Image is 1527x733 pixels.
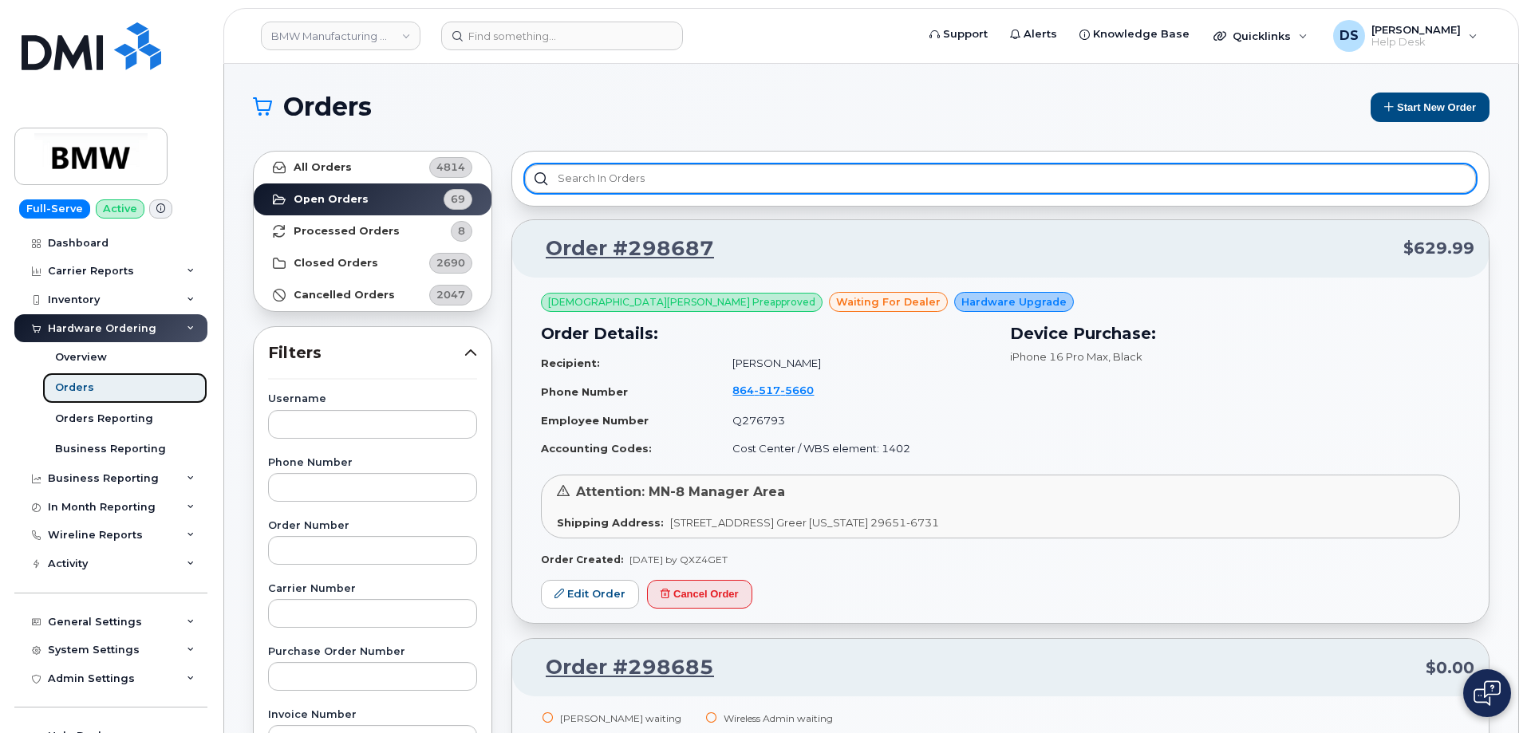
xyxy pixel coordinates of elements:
[836,294,941,309] span: waiting for dealer
[560,711,698,725] div: [PERSON_NAME] waiting
[254,247,491,279] a: Closed Orders2690
[541,357,600,369] strong: Recipient:
[1403,237,1474,260] span: $629.99
[268,521,477,531] label: Order Number
[451,191,465,207] span: 69
[629,554,728,566] span: [DATE] by QXZ4GET
[268,394,477,404] label: Username
[294,289,395,301] strong: Cancelled Orders
[541,580,639,609] a: Edit Order
[1108,350,1142,363] span: , Black
[1371,93,1490,122] button: Start New Order
[1010,350,1108,363] span: iPhone 16 Pro Max
[541,554,623,566] strong: Order Created:
[718,435,991,463] td: Cost Center / WBS element: 1402
[268,647,477,657] label: Purchase Order Number
[436,255,465,270] span: 2690
[724,711,862,725] div: Wireless Admin waiting
[254,279,491,311] a: Cancelled Orders2047
[732,384,833,396] a: 8645175660
[718,349,991,377] td: [PERSON_NAME]
[670,516,939,529] span: [STREET_ADDRESS] Greer [US_STATE] 29651-6731
[525,164,1476,193] input: Search in orders
[458,223,465,238] span: 8
[961,294,1067,309] span: Hardware Upgrade
[268,458,477,468] label: Phone Number
[1426,656,1474,680] span: $0.00
[283,95,372,119] span: Orders
[436,160,465,175] span: 4814
[1474,680,1501,706] img: Open chat
[254,152,491,183] a: All Orders4814
[527,234,714,263] a: Order #298687
[718,407,991,435] td: Q276793
[527,653,714,682] a: Order #298685
[436,287,465,302] span: 2047
[557,516,664,529] strong: Shipping Address:
[294,161,352,174] strong: All Orders
[294,193,369,206] strong: Open Orders
[780,384,814,396] span: 5660
[576,484,785,499] span: Attention: MN-8 Manager Area
[268,584,477,594] label: Carrier Number
[541,321,991,345] h3: Order Details:
[541,385,628,398] strong: Phone Number
[754,384,780,396] span: 517
[1010,321,1460,345] h3: Device Purchase:
[268,710,477,720] label: Invoice Number
[294,225,400,238] strong: Processed Orders
[254,183,491,215] a: Open Orders69
[541,442,652,455] strong: Accounting Codes:
[294,257,378,270] strong: Closed Orders
[268,341,464,365] span: Filters
[647,580,752,609] button: Cancel Order
[548,295,815,309] span: [DEMOGRAPHIC_DATA][PERSON_NAME] Preapproved
[254,215,491,247] a: Processed Orders8
[541,414,649,427] strong: Employee Number
[732,384,814,396] span: 864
